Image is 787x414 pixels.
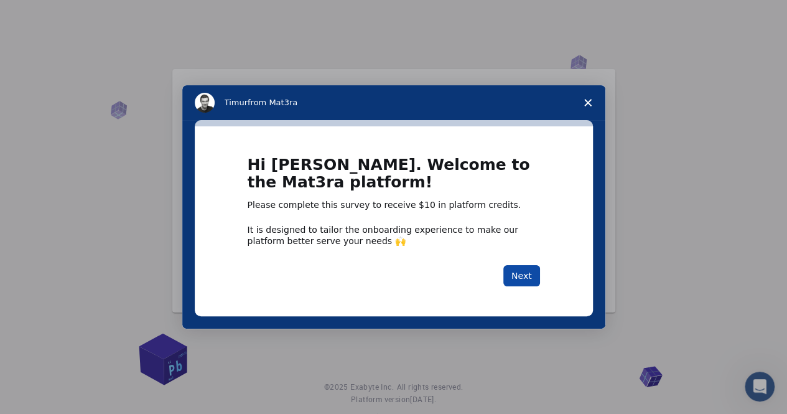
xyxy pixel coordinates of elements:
span: Close survey [570,85,605,120]
h1: Hi [PERSON_NAME]. Welcome to the Mat3ra platform! [248,156,540,199]
span: from Mat3ra [248,98,297,107]
span: Timur [225,98,248,107]
button: Next [503,265,540,286]
img: Profile image for Timur [195,93,215,113]
div: It is designed to tailor the onboarding experience to make our platform better serve your needs 🙌 [248,224,540,247]
span: Support [25,9,70,20]
div: Please complete this survey to receive $10 in platform credits. [248,199,540,212]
